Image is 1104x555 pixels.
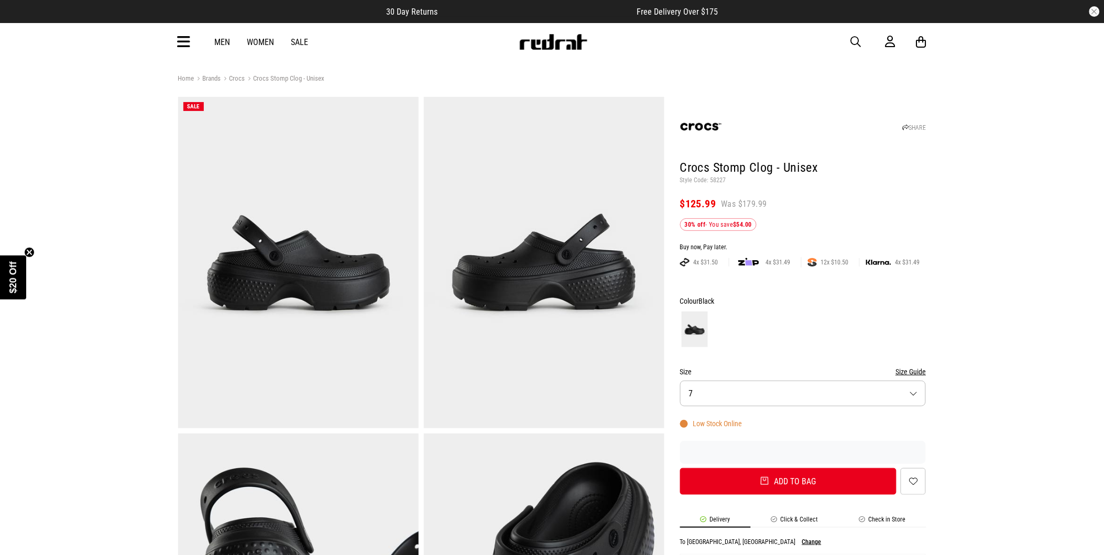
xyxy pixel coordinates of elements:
span: 4x $31.49 [891,258,924,267]
iframe: Customer reviews powered by Trustpilot [459,6,616,17]
a: Sale [291,37,309,47]
b: 30% off [685,221,706,228]
button: Close teaser [24,247,35,258]
a: Women [247,37,275,47]
img: Crocs Stomp Clog - Unisex in Black [424,97,664,428]
a: Crocs Stomp Clog - Unisex [245,74,325,84]
button: Change [802,538,822,546]
span: $125.99 [680,197,716,210]
div: Buy now, Pay later. [680,243,926,252]
button: 7 [680,381,926,406]
p: To [GEOGRAPHIC_DATA], [GEOGRAPHIC_DATA] [680,538,796,546]
span: 4x $31.50 [690,258,723,267]
img: SPLITPAY [808,258,817,267]
a: Men [215,37,231,47]
div: Size [680,365,926,378]
img: Crocs Stomp Clog - Unisex in Black [178,97,419,428]
li: Delivery [680,516,751,528]
span: Free Delivery Over $175 [637,7,718,17]
li: Click & Collect [751,516,839,528]
img: Crocs [680,106,722,148]
img: KLARNA [866,260,891,265]
div: - You save [680,218,757,231]
span: 12x $10.50 [817,258,853,267]
button: Add to bag [680,468,897,495]
p: Style Code: 58227 [680,176,926,185]
iframe: Customer reviews powered by Trustpilot [680,447,926,458]
span: Was $179.99 [722,198,767,210]
a: SHARE [902,124,926,131]
span: Black [699,297,715,305]
img: Redrat logo [519,34,588,50]
a: Brands [194,74,221,84]
div: Low Stock Online [680,419,742,428]
span: 30 Day Returns [387,7,438,17]
span: 7 [689,389,693,398]
span: SALE [188,103,200,110]
span: $20 Off [8,261,18,293]
img: Black [682,312,708,347]
div: Colour [680,295,926,307]
li: Check in Store [839,516,926,528]
button: Size Guide [895,365,926,378]
a: Crocs [221,74,245,84]
img: AFTERPAY [680,258,690,267]
a: Home [178,74,194,82]
span: 4x $31.49 [762,258,795,267]
h1: Crocs Stomp Clog - Unisex [680,160,926,176]
button: Open LiveChat chat widget [8,4,40,36]
img: zip [738,257,759,268]
b: $54.00 [734,221,752,228]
